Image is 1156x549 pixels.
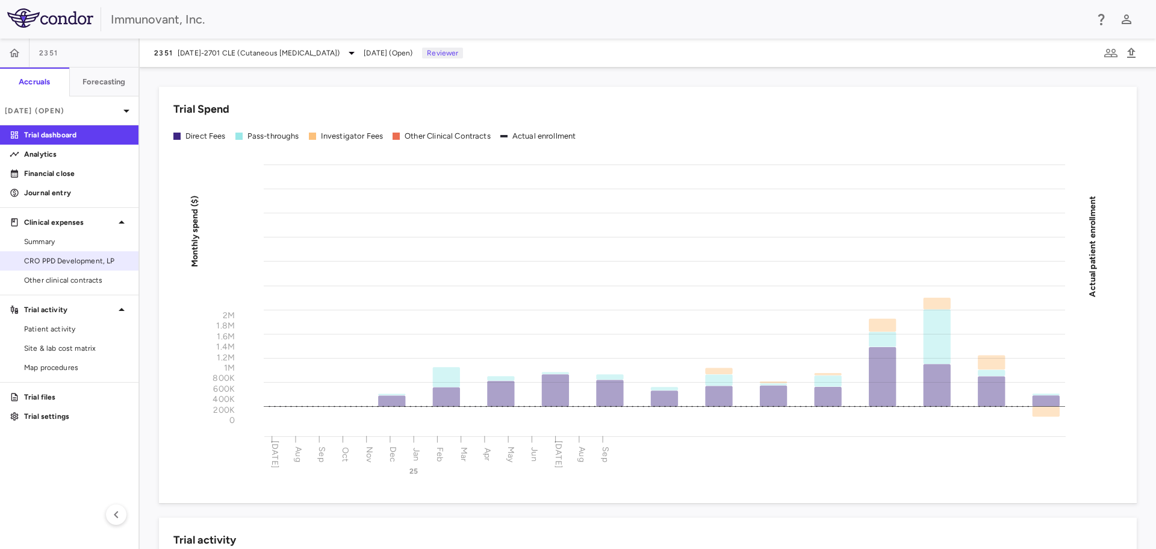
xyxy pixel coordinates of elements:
[111,10,1086,28] div: Immunovant, Inc.
[388,446,398,462] text: Dec
[529,447,539,461] text: Jun
[24,343,129,354] span: Site & lab cost matrix
[24,362,129,373] span: Map procedures
[213,394,235,404] tspan: 400K
[178,48,340,58] span: [DATE]-2701 CLE (Cutaneous [MEDICAL_DATA])
[5,105,119,116] p: [DATE] (Open)
[1087,195,1098,296] tspan: Actual patient enrollment
[512,131,576,142] div: Actual enrollment
[24,304,114,315] p: Trial activity
[317,447,327,462] text: Sep
[39,48,58,58] span: 2351
[293,447,303,462] text: Aug
[24,217,114,228] p: Clinical expenses
[24,149,129,160] p: Analytics
[24,168,129,179] p: Financial close
[7,8,93,28] img: logo-full-BYUhSk78.svg
[24,130,129,140] p: Trial dashboard
[213,383,235,394] tspan: 600K
[409,467,418,475] text: 25
[24,324,129,334] span: Patient activity
[24,275,129,286] span: Other clinical contracts
[223,310,235,321] tspan: 2M
[24,411,129,422] p: Trial settings
[217,352,235,362] tspan: 1.2M
[229,415,235,425] tspan: 0
[364,446,374,462] text: Nov
[600,447,611,462] text: Sep
[173,101,229,118] h6: Trial Spend
[247,131,299,142] div: Pass-throughs
[24,256,129,266] span: CRO PPD Development, LP
[216,342,235,352] tspan: 1.4M
[422,48,463,58] p: Reviewer
[405,131,491,142] div: Other Clinical Contracts
[364,48,412,58] span: [DATE] (Open)
[24,392,129,403] p: Trial files
[482,447,493,460] text: Apr
[321,131,384,142] div: Investigator Fees
[190,195,200,267] tspan: Monthly spend ($)
[435,447,445,461] text: Feb
[82,77,126,87] h6: Forecasting
[459,447,469,461] text: Mar
[217,331,235,341] tspan: 1.6M
[19,77,50,87] h6: Accruals
[270,441,280,468] text: [DATE]
[577,447,587,462] text: Aug
[154,48,173,58] span: 2351
[24,236,129,247] span: Summary
[24,187,129,198] p: Journal entry
[224,362,235,372] tspan: 1M
[506,446,516,462] text: May
[216,321,235,331] tspan: 1.8M
[213,404,235,415] tspan: 200K
[411,447,421,460] text: Jan
[213,373,235,383] tspan: 800K
[553,441,564,468] text: [DATE]
[185,131,226,142] div: Direct Fees
[340,447,350,461] text: Oct
[173,532,236,548] h6: Trial activity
